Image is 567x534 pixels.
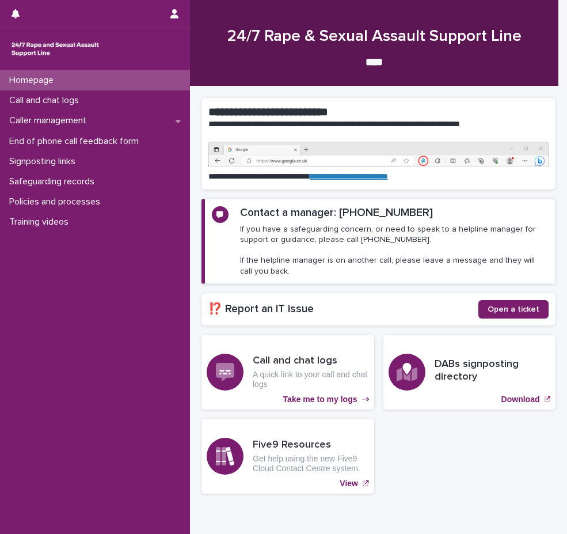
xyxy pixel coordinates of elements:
[383,335,556,410] a: Download
[5,115,96,126] p: Caller management
[435,358,551,383] h3: DABs signposting directory
[283,395,357,404] p: Take me to my logs
[253,355,369,368] h3: Call and chat logs
[5,217,78,228] p: Training videos
[240,224,548,277] p: If you have a safeguarding concern, or need to speak to a helpline manager for support or guidanc...
[201,27,547,47] h1: 24/7 Rape & Sexual Assault Support Line
[240,206,433,219] h2: Contact a manager: [PHONE_NUMBER]
[501,395,540,404] p: Download
[340,479,358,488] p: View
[5,176,104,187] p: Safeguarding records
[201,419,374,494] a: View
[9,37,101,60] img: rhQMoQhaT3yELyF149Cw
[5,136,148,147] p: End of phone call feedback form
[253,454,369,474] p: Get help using the new Five9 Cloud Contact Centre system.
[253,370,369,389] p: A quick link to your call and chat logs
[201,335,374,410] a: Take me to my logs
[5,95,88,106] p: Call and chat logs
[5,75,63,86] p: Homepage
[208,302,478,316] h2: ⁉️ Report an IT issue
[478,300,549,319] a: Open a ticket
[488,305,539,313] span: Open a ticket
[5,196,109,207] p: Policies and processes
[208,142,549,167] img: https%3A%2F%2Fcdn.document360.io%2F0deca9d6-0dac-4e56-9e8f-8d9979bfce0e%2FImages%2FDocumentation%...
[253,439,369,452] h3: Five9 Resources
[5,156,85,167] p: Signposting links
